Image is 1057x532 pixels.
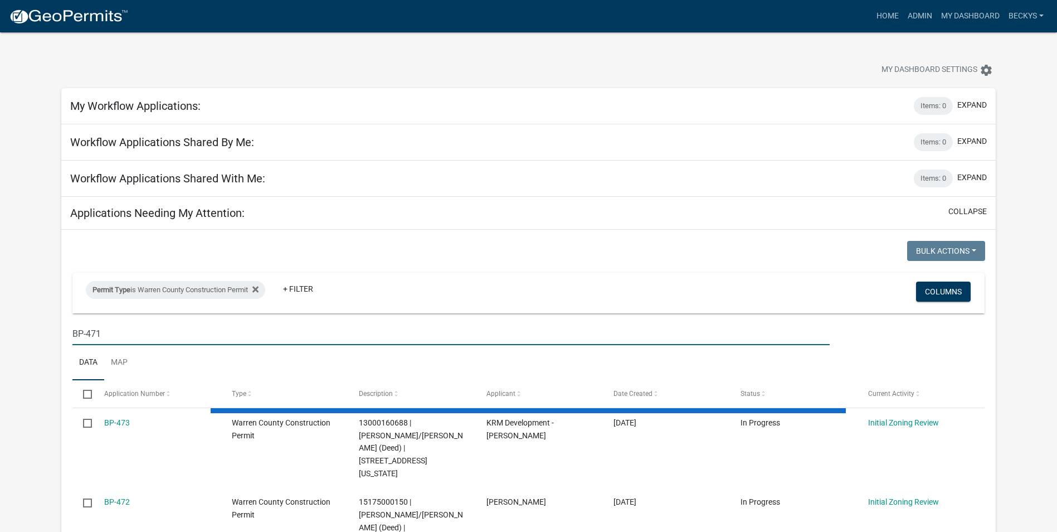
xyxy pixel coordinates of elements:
a: Initial Zoning Review [868,418,939,427]
a: Data [72,345,104,381]
a: + Filter [274,279,322,299]
i: settings [980,64,993,77]
span: Warren County Construction Permit [232,497,330,519]
datatable-header-cell: Select [72,380,94,407]
div: Items: 0 [914,133,953,151]
span: Status [741,390,760,398]
datatable-header-cell: Description [348,380,475,407]
span: 10/13/2025 [613,497,636,506]
a: Admin [903,6,937,27]
h5: Workflow Applications Shared By Me: [70,136,254,149]
datatable-header-cell: Applicant [475,380,602,407]
div: Items: 0 [914,170,953,187]
button: My Dashboard Settingssettings [873,59,1002,81]
a: Initial Zoning Review [868,497,939,506]
span: Melvin L. Pieper [486,497,546,506]
span: Current Activity [868,390,914,398]
span: Warren County Construction Permit [232,418,330,440]
button: expand [957,99,987,111]
h5: Workflow Applications Shared With Me: [70,172,265,185]
a: beckys [1004,6,1048,27]
button: Columns [916,282,971,302]
a: BP-472 [104,497,130,506]
button: expand [957,136,987,147]
button: Bulk Actions [907,241,985,261]
div: Items: 0 [914,97,953,115]
span: 13000160688 | GRAHAM, TYLER/CASSIDY (Deed) | 15457 ILLINOIS ST [359,418,463,478]
span: Date Created [613,390,652,398]
span: KRM Development - Tracie Burrell [486,418,554,440]
a: Home [872,6,903,27]
h5: My Workflow Applications: [70,99,201,113]
a: My Dashboard [937,6,1004,27]
span: In Progress [741,497,780,506]
datatable-header-cell: Date Created [603,380,730,407]
span: Application Number [104,390,165,398]
a: Map [104,345,134,381]
h5: Applications Needing My Attention: [70,206,245,220]
button: expand [957,172,987,183]
span: My Dashboard Settings [881,64,977,77]
span: 10/13/2025 [613,418,636,427]
datatable-header-cell: Status [730,380,857,407]
span: Permit Type [92,286,130,294]
span: Applicant [486,390,515,398]
span: In Progress [741,418,780,427]
span: Description [359,390,393,398]
datatable-header-cell: Type [221,380,348,407]
datatable-header-cell: Application Number [94,380,221,407]
datatable-header-cell: Current Activity [857,380,984,407]
a: BP-473 [104,418,130,427]
div: is Warren County Construction Permit [86,281,265,299]
input: Search for applications [72,322,830,345]
span: Type [232,390,246,398]
button: collapse [948,206,987,217]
